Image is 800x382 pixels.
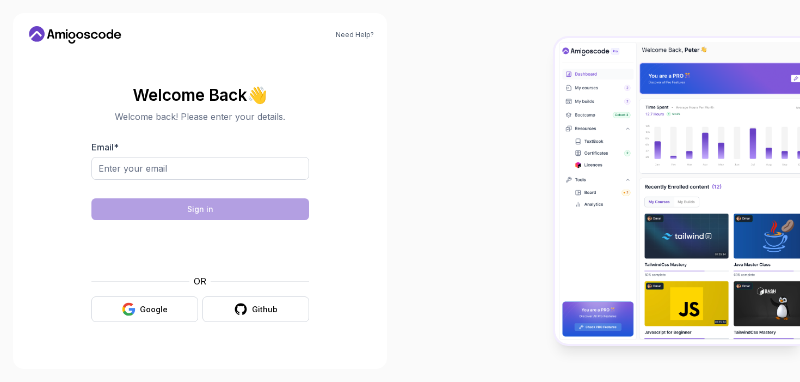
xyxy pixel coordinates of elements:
img: Amigoscode Dashboard [555,38,800,344]
button: Github [202,296,309,322]
span: 👋 [245,82,271,107]
button: Google [91,296,198,322]
p: OR [194,275,206,288]
input: Enter your email [91,157,309,180]
div: Google [140,304,168,315]
iframe: Widget containing checkbox for hCaptcha security challenge [118,227,282,268]
p: Welcome back! Please enter your details. [91,110,309,123]
button: Sign in [91,198,309,220]
a: Home link [26,26,124,44]
label: Email * [91,142,119,153]
a: Need Help? [336,31,374,39]
div: Sign in [187,204,213,215]
div: Github [252,304,278,315]
h2: Welcome Back [91,86,309,104]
